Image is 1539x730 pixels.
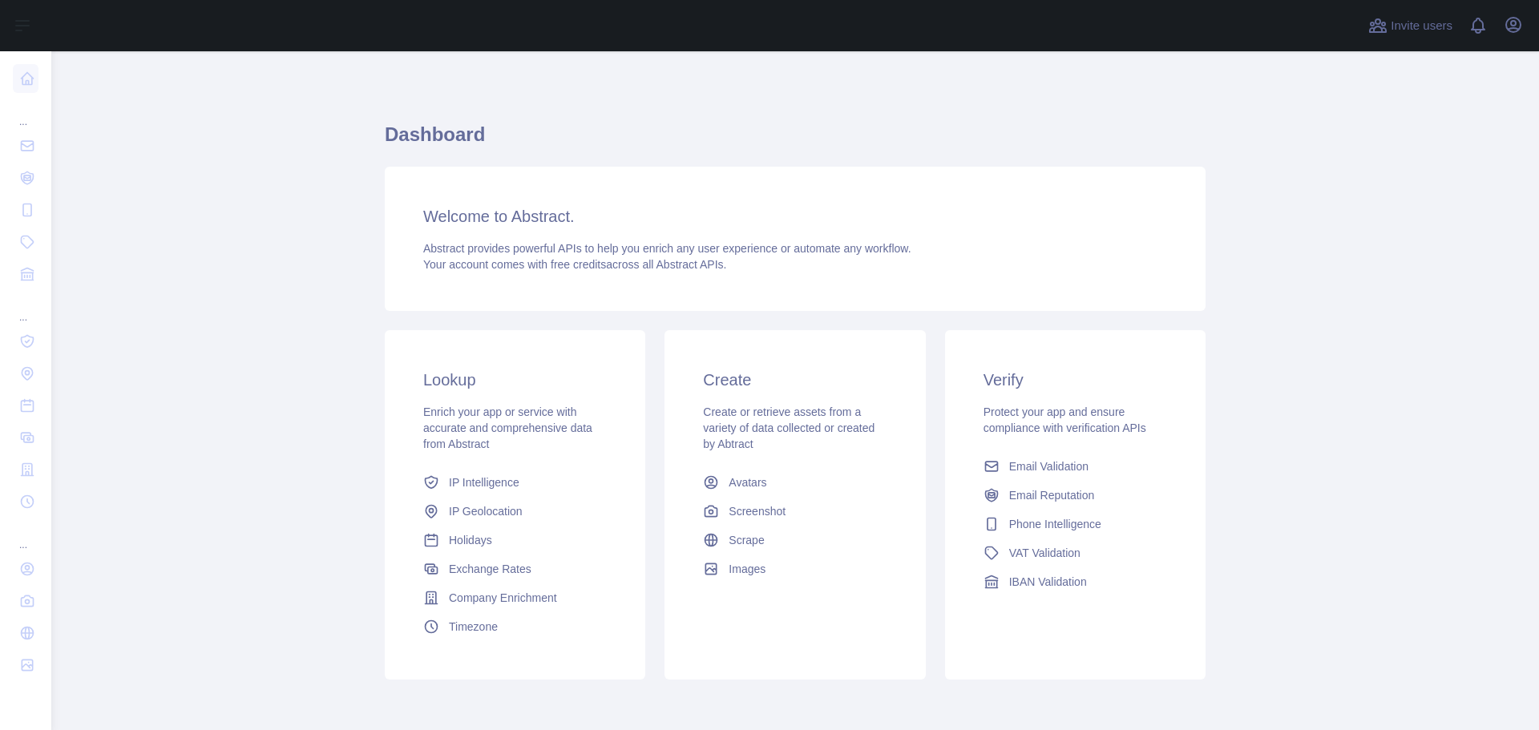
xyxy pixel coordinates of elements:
div: ... [13,292,38,324]
span: Company Enrichment [449,590,557,606]
span: IP Geolocation [449,503,523,519]
h3: Create [703,369,887,391]
span: Protect your app and ensure compliance with verification APIs [984,405,1146,434]
span: Email Validation [1009,458,1089,474]
span: Avatars [729,474,766,490]
a: Images [697,555,893,583]
a: Email Reputation [977,481,1173,510]
span: Enrich your app or service with accurate and comprehensive data from Abstract [423,405,592,450]
span: free credits [551,258,606,271]
span: VAT Validation [1009,545,1081,561]
a: Scrape [697,526,893,555]
span: Email Reputation [1009,487,1095,503]
span: Timezone [449,619,498,635]
a: Company Enrichment [417,583,613,612]
span: Exchange Rates [449,561,531,577]
span: IP Intelligence [449,474,519,490]
span: Phone Intelligence [1009,516,1101,532]
button: Invite users [1365,13,1456,38]
a: Avatars [697,468,893,497]
a: Screenshot [697,497,893,526]
a: VAT Validation [977,538,1173,567]
a: IBAN Validation [977,567,1173,596]
span: Screenshot [729,503,786,519]
span: Abstract provides powerful APIs to help you enrich any user experience or automate any workflow. [423,242,911,255]
h3: Lookup [423,369,607,391]
span: Create or retrieve assets from a variety of data collected or created by Abtract [703,405,875,450]
span: Holidays [449,532,492,548]
span: Scrape [729,532,764,548]
a: Exchange Rates [417,555,613,583]
a: Email Validation [977,452,1173,481]
a: Phone Intelligence [977,510,1173,538]
div: ... [13,519,38,551]
h3: Verify [984,369,1167,391]
h3: Welcome to Abstract. [423,205,1167,228]
span: Your account comes with across all Abstract APIs. [423,258,726,271]
a: Timezone [417,612,613,641]
a: Holidays [417,526,613,555]
a: IP Geolocation [417,497,613,526]
span: IBAN Validation [1009,574,1087,590]
a: IP Intelligence [417,468,613,497]
div: ... [13,96,38,128]
span: Invite users [1391,17,1452,35]
span: Images [729,561,765,577]
h1: Dashboard [385,122,1206,160]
